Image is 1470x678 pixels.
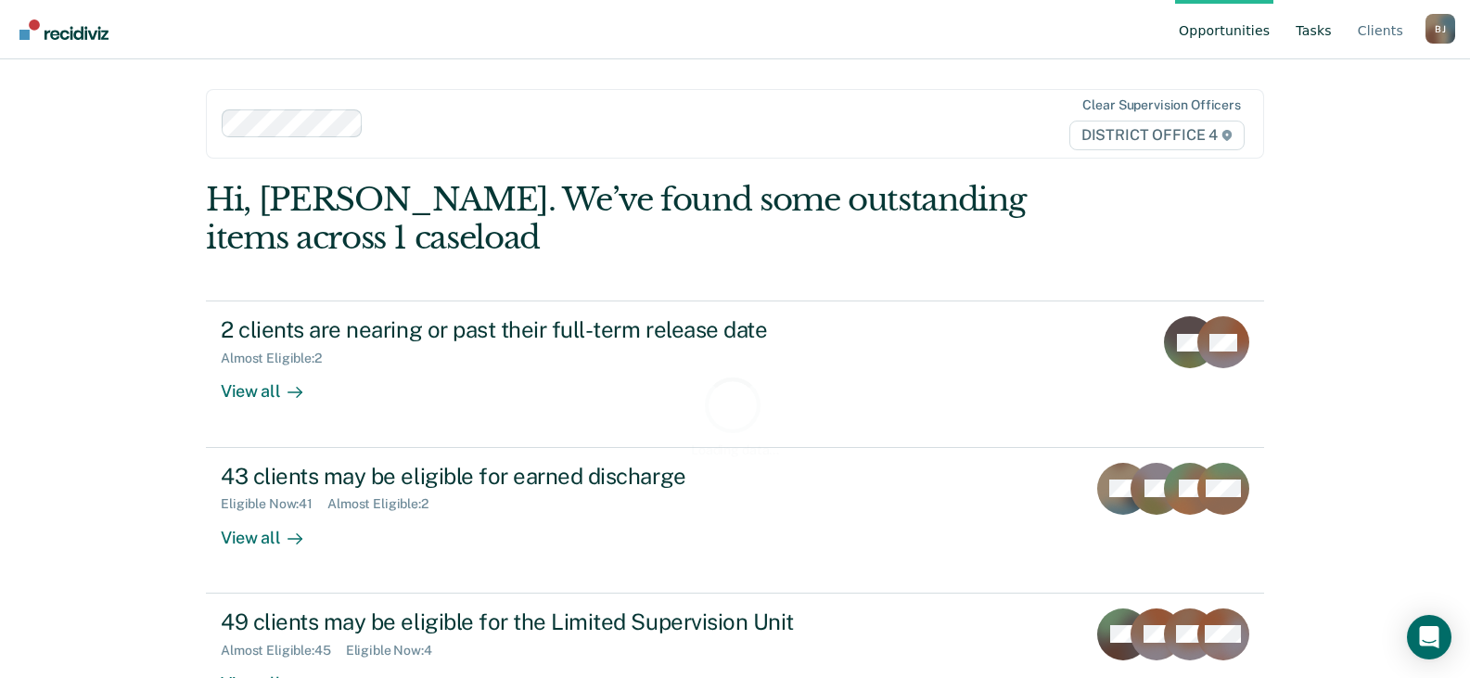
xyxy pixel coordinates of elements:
div: 43 clients may be eligible for earned discharge [221,463,872,490]
div: 2 clients are nearing or past their full-term release date [221,316,872,343]
span: DISTRICT OFFICE 4 [1069,121,1245,150]
div: View all [221,512,325,548]
div: View all [221,366,325,403]
div: Open Intercom Messenger [1407,615,1451,659]
div: Almost Eligible : 2 [327,496,443,512]
div: Almost Eligible : 45 [221,643,346,659]
img: Recidiviz [19,19,109,40]
div: Eligible Now : 4 [346,643,447,659]
div: Eligible Now : 41 [221,496,327,512]
div: Almost Eligible : 2 [221,351,337,366]
a: 43 clients may be eligible for earned dischargeEligible Now:41Almost Eligible:2View all [206,448,1264,594]
a: 2 clients are nearing or past their full-term release dateAlmost Eligible:2View all [206,301,1264,447]
div: 49 clients may be eligible for the Limited Supervision Unit [221,608,872,635]
button: Profile dropdown button [1425,14,1455,44]
div: B J [1425,14,1455,44]
div: Hi, [PERSON_NAME]. We’ve found some outstanding items across 1 caseload [206,181,1053,257]
div: Clear supervision officers [1082,97,1240,113]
